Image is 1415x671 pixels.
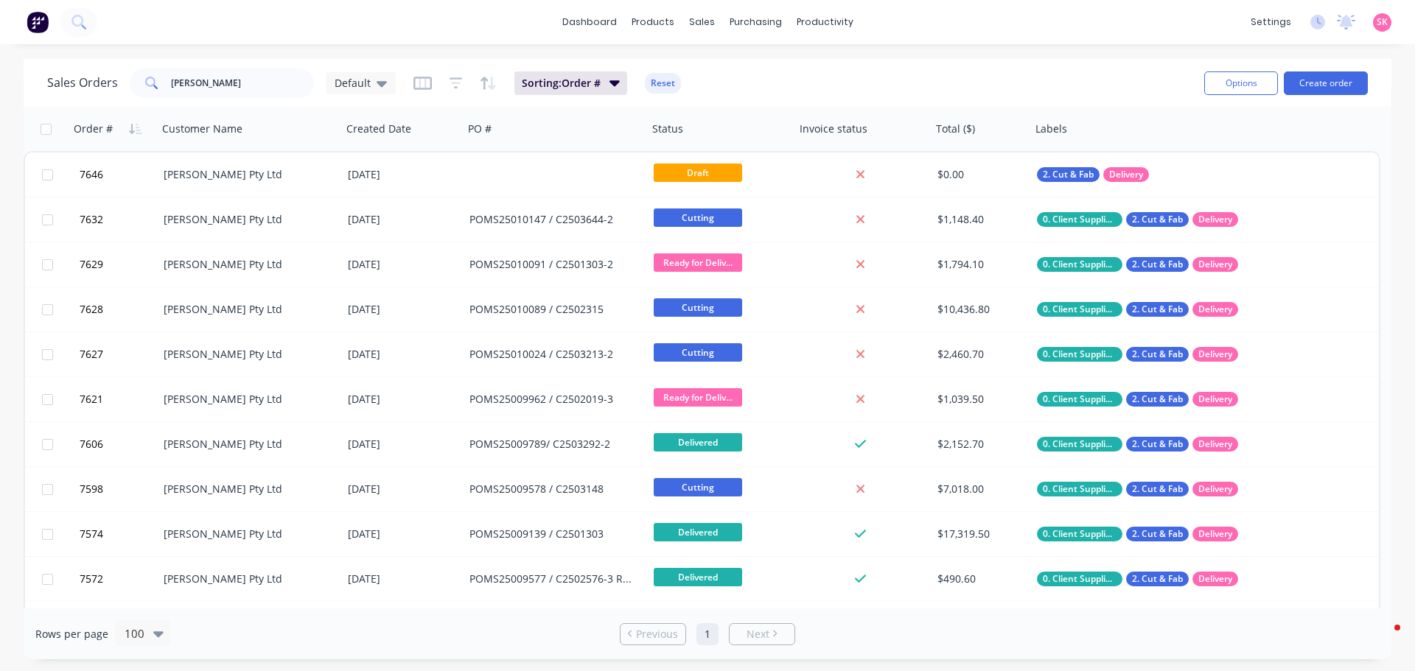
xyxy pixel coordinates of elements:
[936,122,975,136] div: Total ($)
[469,482,633,496] div: POMS25009578 / C2503148
[164,572,327,586] div: [PERSON_NAME] Pty Ltd
[937,572,1021,586] div: $490.60
[1198,437,1232,452] span: Delivery
[1132,257,1183,272] span: 2. Cut & Fab
[1043,392,1117,407] span: 0. Client Supplied Material
[654,568,742,586] span: Delivered
[1243,11,1299,33] div: settings
[1043,257,1117,272] span: 0. Client Supplied Material
[1043,572,1117,586] span: 0. Client Supplied Material
[27,11,49,33] img: Factory
[80,302,103,317] span: 7628
[937,527,1021,541] div: $17,319.50
[1037,527,1238,541] button: 0. Client Supplied Material2. Cut & FabDelivery
[80,392,103,407] span: 7621
[1043,212,1117,227] span: 0. Client Supplied Material
[80,347,103,362] span: 7627
[654,208,742,227] span: Cutting
[1043,437,1117,452] span: 0. Client Supplied Material
[1204,71,1278,95] button: Options
[1198,257,1232,272] span: Delivery
[162,122,242,136] div: Customer Name
[348,527,458,541] div: [DATE]
[80,482,103,496] span: 7598
[614,623,801,645] ul: Pagination
[348,392,458,407] div: [DATE]
[80,167,103,182] span: 7646
[346,122,411,136] div: Created Date
[654,343,742,362] span: Cutting
[722,11,789,33] div: purchasing
[1132,572,1183,586] span: 2. Cut & Fab
[348,572,458,586] div: [DATE]
[1043,482,1117,496] span: 0. Client Supplied Material
[937,392,1021,407] div: $1,039.50
[1037,257,1238,272] button: 0. Client Supplied Material2. Cut & FabDelivery
[75,557,164,601] button: 7572
[1198,572,1232,586] span: Delivery
[1377,15,1388,29] span: SK
[1037,167,1149,182] button: 2. Cut & FabDelivery
[75,467,164,511] button: 7598
[645,73,681,94] button: Reset
[1132,212,1183,227] span: 2. Cut & Fab
[1365,621,1400,656] iframe: Intercom live chat
[469,302,633,317] div: POMS25010089 / C2502315
[654,433,742,452] span: Delivered
[1132,482,1183,496] span: 2. Cut & Fab
[1132,302,1183,317] span: 2. Cut & Fab
[624,11,682,33] div: products
[75,332,164,376] button: 7627
[937,167,1021,182] div: $0.00
[621,627,685,642] a: Previous page
[1043,302,1117,317] span: 0. Client Supplied Material
[937,347,1021,362] div: $2,460.70
[80,572,103,586] span: 7572
[937,212,1021,227] div: $1,148.40
[469,437,633,452] div: POMS25009789/ C2503292-2
[1037,482,1238,496] button: 0. Client Supplied Material2. Cut & FabDelivery
[682,11,722,33] div: sales
[800,122,867,136] div: Invoice status
[1132,392,1183,407] span: 2. Cut & Fab
[1037,302,1238,317] button: 0. Client Supplied Material2. Cut & FabDelivery
[164,257,327,272] div: [PERSON_NAME] Pty Ltd
[164,212,327,227] div: [PERSON_NAME] Pty Ltd
[164,167,327,182] div: [PERSON_NAME] Pty Ltd
[171,68,315,98] input: Search...
[1037,572,1238,586] button: 0. Client Supplied Material2. Cut & FabDelivery
[75,197,164,242] button: 7632
[348,167,458,182] div: [DATE]
[937,257,1021,272] div: $1,794.10
[652,122,683,136] div: Status
[80,257,103,272] span: 7629
[1132,347,1183,362] span: 2. Cut & Fab
[75,377,164,421] button: 7621
[937,302,1021,317] div: $10,436.80
[522,76,601,91] span: Sorting: Order #
[47,76,118,90] h1: Sales Orders
[469,257,633,272] div: POMS25010091 / C2501303-2
[555,11,624,33] a: dashboard
[164,482,327,496] div: [PERSON_NAME] Pty Ltd
[1035,122,1067,136] div: Labels
[1043,167,1094,182] span: 2. Cut & Fab
[730,627,794,642] a: Next page
[80,212,103,227] span: 7632
[348,437,458,452] div: [DATE]
[75,152,164,197] button: 7646
[1043,347,1117,362] span: 0. Client Supplied Material
[636,627,678,642] span: Previous
[469,347,633,362] div: POMS25010024 / C2503213-2
[75,242,164,287] button: 7629
[348,482,458,496] div: [DATE]
[1284,71,1368,95] button: Create order
[80,437,103,452] span: 7606
[1198,392,1232,407] span: Delivery
[348,302,458,317] div: [DATE]
[348,347,458,362] div: [DATE]
[348,257,458,272] div: [DATE]
[335,75,371,91] span: Default
[1037,392,1238,407] button: 0. Client Supplied Material2. Cut & FabDelivery
[164,302,327,317] div: [PERSON_NAME] Pty Ltd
